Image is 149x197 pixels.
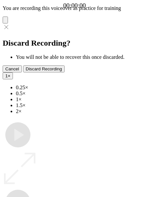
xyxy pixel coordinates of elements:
li: 1× [16,97,146,102]
button: Cancel [3,65,22,72]
button: Discard Recording [23,65,65,72]
li: 0.25× [16,85,146,91]
h2: Discard Recording? [3,39,146,48]
p: You are recording this voiceover as practice for training [3,5,146,11]
li: 2× [16,108,146,114]
span: 1 [5,73,8,78]
li: 1.5× [16,102,146,108]
li: 0.5× [16,91,146,97]
a: 00:00:00 [63,2,86,9]
li: You will not be able to recover this once discarded. [16,54,146,60]
button: 1× [3,72,13,79]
